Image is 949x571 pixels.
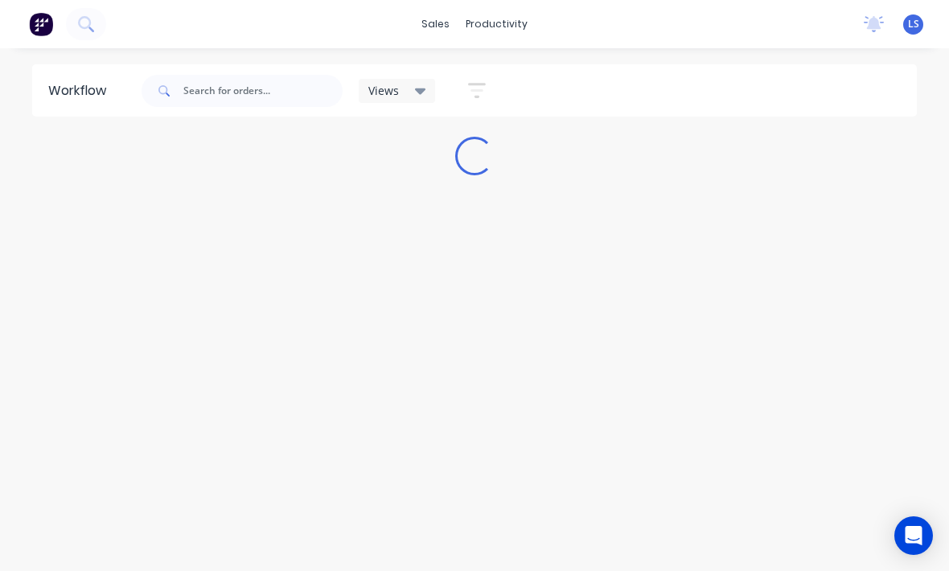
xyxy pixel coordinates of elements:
[368,82,399,99] span: Views
[908,17,919,31] span: LS
[48,81,114,101] div: Workflow
[29,12,53,36] img: Factory
[894,516,933,555] div: Open Intercom Messenger
[458,12,536,36] div: productivity
[183,75,343,107] input: Search for orders...
[413,12,458,36] div: sales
